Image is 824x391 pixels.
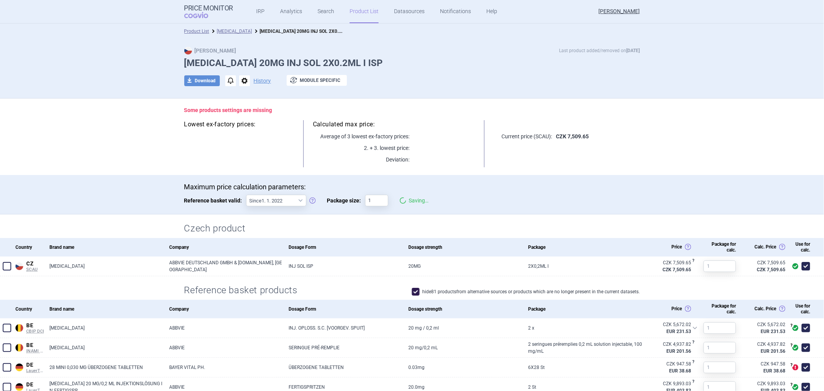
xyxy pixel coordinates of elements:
[289,384,404,391] span: FERTIGSPRITZEN
[408,364,523,371] span: 0.03mg
[26,329,45,334] span: CBIP DCI
[741,341,785,355] div: CZK 4,937.82
[741,257,785,276] a: CZK 7,509.65CZK 7,509.65
[15,344,23,352] img: Belgium
[408,344,523,351] span: 20 mg/0,2 mL
[648,360,691,367] div: CZK 947.58
[523,245,643,250] div: Package
[289,318,404,338] a: INJ. OPLOSS. S.C. [VOORGEV. SPUIT]
[559,47,640,54] p: Last product added/removed on
[26,362,45,369] span: DE
[528,338,643,357] a: 2 seringues préremplies 0,2 mL solution injectable, 100 mg/mL
[528,263,643,270] span: 2X0,2ML I
[736,306,785,312] div: Calc. Price
[313,144,409,152] p: 2. + 3. lowest price:
[169,325,284,331] span: ABBVIE
[741,328,785,335] strong: EUR 231.53
[289,257,404,276] a: INJ SOL ISP
[246,195,306,206] select: Reference basket valid:
[14,306,45,312] div: Country
[26,348,45,354] span: INAMI RPS
[313,156,409,163] p: Deviation:
[15,324,23,332] img: Belgium
[648,367,691,374] strong: EUR 38.68
[289,263,404,270] span: INJ SOL ISP
[26,267,45,272] span: SCAU
[260,27,360,34] strong: [MEDICAL_DATA] 20MG INJ SOL 2X0.2ML I ISP
[741,318,785,338] a: CZK 5,672.02EUR 231.53
[184,195,246,206] span: Reference basket valid:
[184,284,304,297] h2: Reference basket products
[408,384,523,391] span: 20.0mg
[289,325,404,331] span: INJ. OPLOSS. S.C. [VOORGEV. SPUIT]
[284,306,404,312] div: Dosage Form
[169,364,284,371] span: BAYER VITAL PH.
[165,245,284,250] div: Company
[691,360,696,364] span: ?
[289,344,404,351] span: SERINGUE PRÉ-REMPLIE
[741,358,785,377] a: CZK 947.58EUR 38.68
[663,321,691,328] div: CZK 5,672.02
[627,48,640,53] strong: [DATE]
[289,358,404,377] a: ÜBERZOGENE TABLETTEN
[699,303,736,315] div: Package for calc.
[26,322,45,329] span: BE
[703,342,736,354] input: 1
[666,328,691,335] strong: EUR 231.53
[408,263,523,270] span: 20MG
[528,358,643,377] a: 6X28 St
[184,4,233,19] a: Price MonitorCOGVIO
[412,288,640,296] label: hide 81 products from alternative sources or products which are no longer present in the current ...
[252,27,345,35] li: HUMIRA 20MG INJ SOL 2X0.2ML I ISP
[184,58,640,69] h1: [MEDICAL_DATA] 20MG INJ SOL 2X0.2ML I ISP
[648,348,691,355] strong: EUR 201.56
[45,306,165,312] div: Brand name
[26,342,45,349] span: BE
[313,133,409,140] p: Average of 3 lowest ex-factory prices:
[184,107,272,113] strong: Some products settings are missing
[169,338,284,357] a: ABBVIE
[169,259,284,273] span: ABBVIE DEUTSCHLAND GMBH & [DOMAIN_NAME], [GEOGRAPHIC_DATA]
[45,245,165,250] div: Brand name
[365,195,388,206] input: Package size:
[169,384,284,391] span: ABBVIE
[648,360,699,374] abbr: SP-CAU-010 Německo
[169,358,284,377] a: BAYER VITAL PH.
[400,195,438,206] div: Saving…
[741,321,785,335] div: CZK 5,672.02
[49,257,165,276] a: [MEDICAL_DATA]
[648,380,691,387] div: CZK 9,893.03
[15,262,23,270] img: Czech Republic
[289,338,404,357] a: SERINGUE PRÉ-REMPLIE
[741,259,785,273] div: CZK 7,509.65
[789,363,794,367] span: ?
[289,364,404,371] span: ÜBERZOGENE TABLETTEN
[15,257,45,276] a: CZCZSCAU
[789,343,794,348] span: ?
[528,257,643,276] a: 2X0,2ML I
[408,338,523,357] a: 20 mg/0,2 mL
[169,318,284,338] a: ABBVIE
[408,257,523,276] a: 20MG
[741,348,785,355] strong: EUR 201.56
[404,306,523,312] div: Dosage strength
[217,29,252,34] a: [MEDICAL_DATA]
[49,358,165,377] a: 28 MINI 0,030 MG ÜBERZOGENE TABLETTEN
[741,266,785,273] strong: CZK 7,509.65
[408,318,523,338] a: 20 mg / 0,2 ml
[408,325,523,331] span: 20 mg / 0,2 ml
[49,338,165,357] a: [MEDICAL_DATA]
[648,259,691,266] div: CZK 7,509.65
[209,27,252,35] li: Humira
[15,338,45,357] a: BEBEINAMI RPS
[184,120,294,129] h5: Lowest ex-factory prices:
[785,241,810,253] div: Use for calc.
[49,364,165,371] span: 28 MINI 0,030 MG ÜBERZOGENE TABLETTEN
[528,318,643,338] a: 2 x
[14,245,45,250] div: Country
[254,78,271,83] button: History
[165,306,284,312] div: Company
[528,384,643,391] span: 2 St
[49,263,165,270] span: [MEDICAL_DATA]
[49,344,165,351] span: [MEDICAL_DATA]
